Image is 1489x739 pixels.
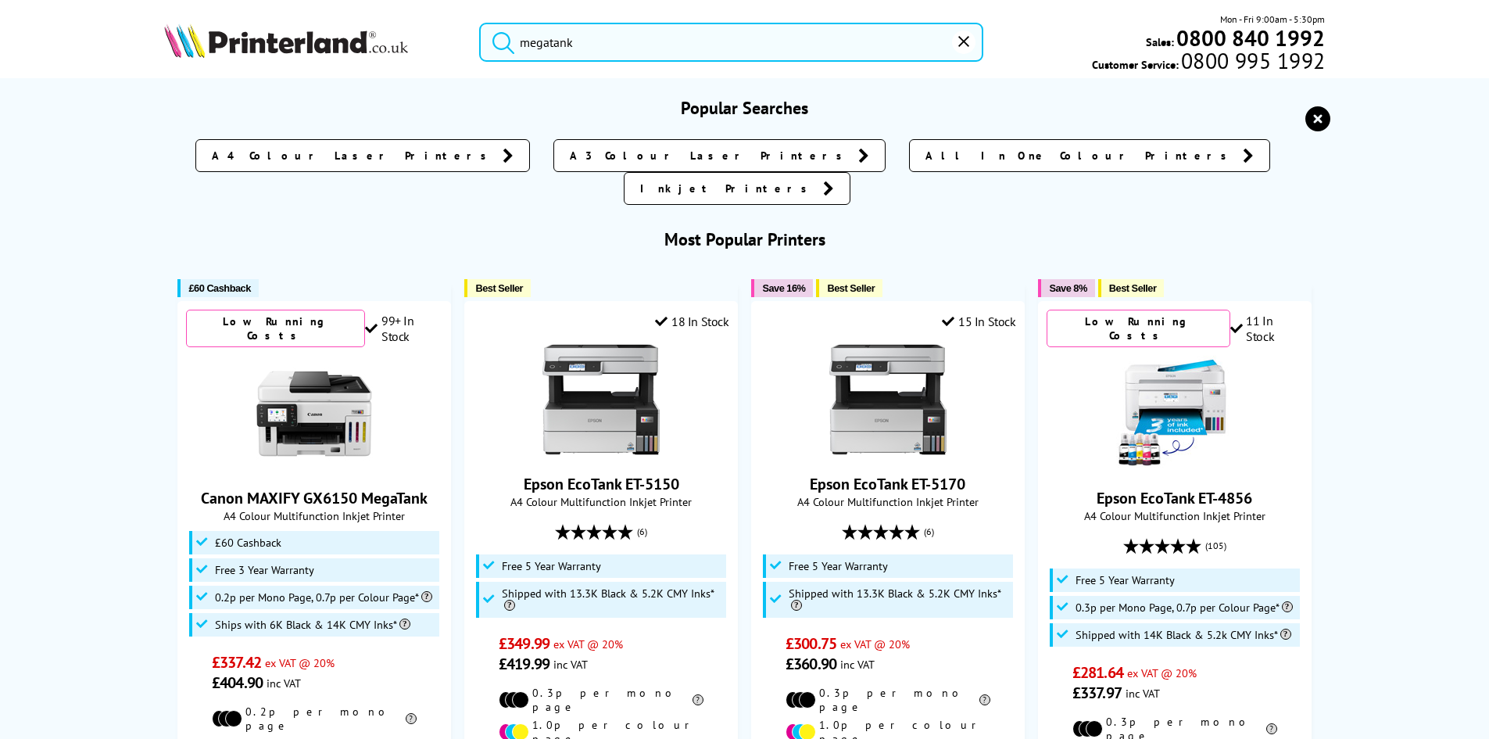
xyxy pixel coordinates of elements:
[265,655,335,670] span: ex VAT @ 20%
[164,228,1326,250] h3: Most Popular Printers
[1126,686,1160,701] span: inc VAT
[786,686,990,714] li: 0.3p per mono page
[186,310,365,347] div: Low Running Costs
[212,148,495,163] span: A4 Colour Laser Printers
[542,446,660,461] a: Epson EcoTank ET-5150
[925,148,1235,163] span: All In One Colour Printers
[215,619,410,631] span: Ships with 6K Black & 14K CMY Inks*
[786,654,836,674] span: £360.90
[164,97,1326,119] h3: Popular Searches
[1076,629,1291,641] span: Shipped with 14K Black & 5.2k CMY Inks*
[637,517,647,547] span: (6)
[188,282,250,294] span: £60 Cashback
[1049,282,1086,294] span: Save 8%
[479,23,983,62] input: Se
[840,637,910,651] span: ex VAT @ 20%
[553,637,623,651] span: ex VAT @ 20%
[553,657,588,672] span: inc VAT
[1047,508,1302,523] span: A4 Colour Multifunction Inkjet Printer
[464,279,531,297] button: Best Seller
[789,560,888,572] span: Free 5 Year Warranty
[1205,531,1226,561] span: (105)
[760,494,1015,509] span: A4 Colour Multifunction Inkjet Printer
[762,282,805,294] span: Save 16%
[829,446,947,461] a: Epson EcoTank ET-5170
[177,279,258,297] button: £60 Cashback
[1098,279,1165,297] button: Best Seller
[909,139,1270,172] a: All In One Colour Printers
[499,633,549,654] span: £349.99
[640,181,815,196] span: Inkjet Printers
[1174,30,1325,45] a: 0800 840 1992
[1176,23,1325,52] b: 0800 840 1992
[570,148,850,163] span: A3 Colour Laser Printers
[786,633,836,654] span: £300.75
[164,23,460,61] a: Printerland Logo
[473,494,728,509] span: A4 Colour Multifunction Inkjet Printer
[499,686,703,714] li: 0.3p per mono page
[942,314,1015,329] div: 15 In Stock
[267,676,301,691] span: inc VAT
[840,657,875,672] span: inc VAT
[1116,460,1233,475] a: Epson EcoTank ET-4856
[816,279,882,297] button: Best Seller
[1072,662,1123,683] span: £281.64
[924,517,934,547] span: (6)
[1179,53,1325,68] span: 0800 995 1992
[1097,488,1252,508] a: Epson EcoTank ET-4856
[553,139,886,172] a: A3 Colour Laser Printers
[1047,310,1229,347] div: Low Running Costs
[624,172,850,205] a: Inkjet Printers
[256,355,373,472] img: Canon MAXIFY GX6150 MegaTank
[212,705,417,733] li: 0.2p per mono page
[1127,665,1197,680] span: ex VAT @ 20%
[1076,601,1293,614] span: 0.3p per Mono Page, 0.7p per Colour Page*
[502,587,723,612] span: Shipped with 13.3K Black & 5.2K CMY Inks*
[164,23,408,58] img: Printerland Logo
[502,560,601,572] span: Free 5 Year Warranty
[1220,12,1325,27] span: Mon - Fri 9:00am - 5:30pm
[1230,313,1303,344] div: 11 In Stock
[810,474,965,494] a: Epson EcoTank ET-5170
[256,460,373,475] a: Canon MAXIFY GX6150 MegaTank
[827,282,875,294] span: Best Seller
[829,341,947,458] img: Epson EcoTank ET-5170
[1038,279,1094,297] button: Save 8%
[751,279,813,297] button: Save 16%
[1146,34,1174,49] span: Sales:
[542,341,660,458] img: Epson EcoTank ET-5150
[1076,574,1175,587] span: Free 5 Year Warranty
[475,282,523,294] span: Best Seller
[1092,53,1325,72] span: Customer Service:
[1116,355,1233,472] img: Epson EcoTank ET-4856
[655,314,728,329] div: 18 In Stock
[499,654,549,674] span: £419.99
[195,139,530,172] a: A4 Colour Laser Printers
[524,474,679,494] a: Epson EcoTank ET-5150
[215,564,314,576] span: Free 3 Year Warranty
[201,488,428,508] a: Canon MAXIFY GX6150 MegaTank
[215,591,432,604] span: 0.2p per Mono Page, 0.7p per Colour Page*
[365,313,442,344] div: 99+ In Stock
[215,536,281,549] span: £60 Cashback
[1072,683,1122,703] span: £337.97
[1109,282,1157,294] span: Best Seller
[186,508,442,523] span: A4 Colour Multifunction Inkjet Printer
[212,652,261,673] span: £337.42
[789,587,1010,612] span: Shipped with 13.3K Black & 5.2K CMY Inks*
[212,673,263,693] span: £404.90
